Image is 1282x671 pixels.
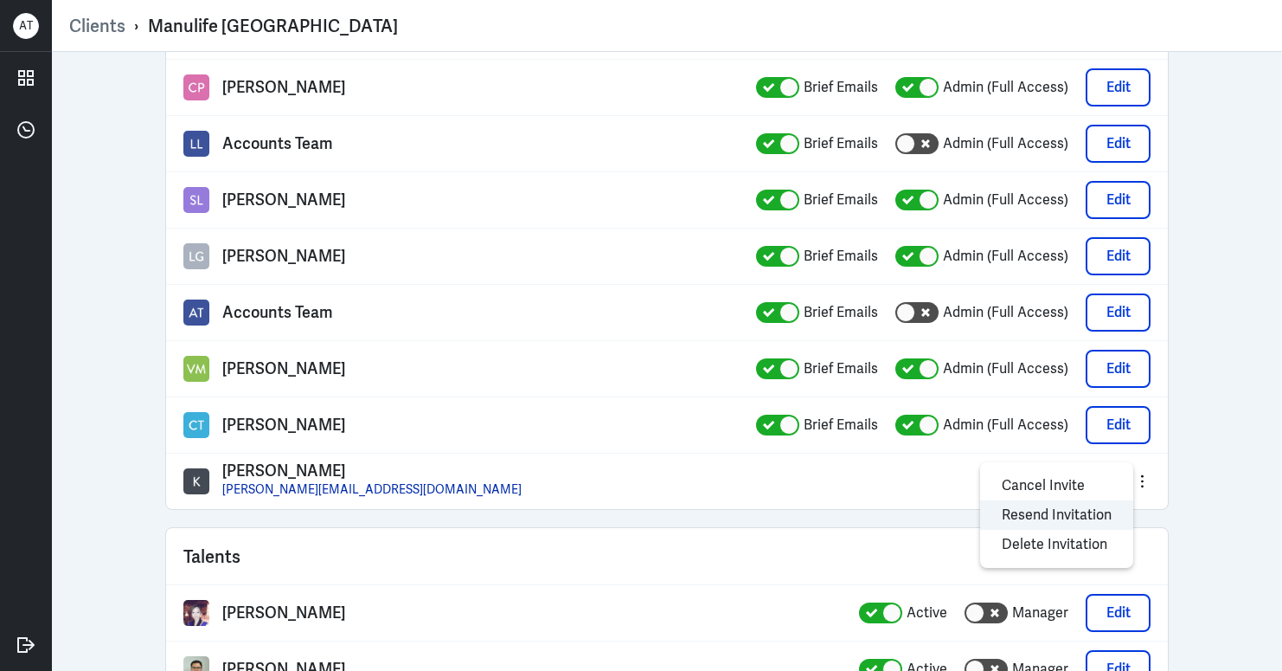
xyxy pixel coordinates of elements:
[804,358,878,379] label: Brief Emails
[222,463,522,479] p: [PERSON_NAME]
[1086,406,1151,444] button: Edit
[804,302,878,323] label: Brief Emails
[125,15,148,37] p: ›
[1086,68,1151,106] button: Edit
[222,136,333,152] p: Accounts Team
[804,133,878,154] label: Brief Emails
[148,15,398,37] div: Manulife [GEOGRAPHIC_DATA]
[907,603,947,623] label: Active
[943,190,1068,210] label: Admin (Full Access)
[804,190,878,210] label: Brief Emails
[183,544,240,570] span: Talents
[943,302,1068,323] label: Admin (Full Access)
[1086,350,1151,388] button: Edit
[222,417,345,433] p: [PERSON_NAME]
[804,415,878,436] label: Brief Emails
[222,192,345,208] p: [PERSON_NAME]
[1012,603,1068,623] label: Manager
[943,77,1068,98] label: Admin (Full Access)
[222,80,345,95] p: [PERSON_NAME]
[943,133,1068,154] label: Admin (Full Access)
[69,15,125,37] a: Clients
[943,246,1068,267] label: Admin (Full Access)
[1086,594,1151,632] button: Edit
[222,305,333,320] p: Accounts Team
[943,415,1068,436] label: Admin (Full Access)
[804,246,878,267] label: Brief Emails
[1086,237,1151,275] button: Edit
[222,479,522,500] p: [PERSON_NAME][EMAIL_ADDRESS][DOMAIN_NAME]
[222,361,345,377] p: [PERSON_NAME]
[943,358,1068,379] label: Admin (Full Access)
[980,530,1133,559] div: Delete Invitation
[1086,294,1151,332] button: Edit
[183,468,209,494] img: Katherine Liang
[222,605,345,621] p: [PERSON_NAME]
[1086,181,1151,219] button: Edit
[1086,125,1151,163] button: Edit
[804,77,878,98] label: Brief Emails
[980,500,1133,530] div: Resend Invitation
[13,13,39,39] div: A T
[980,471,1133,500] div: Cancel Invite
[222,248,345,264] p: [PERSON_NAME]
